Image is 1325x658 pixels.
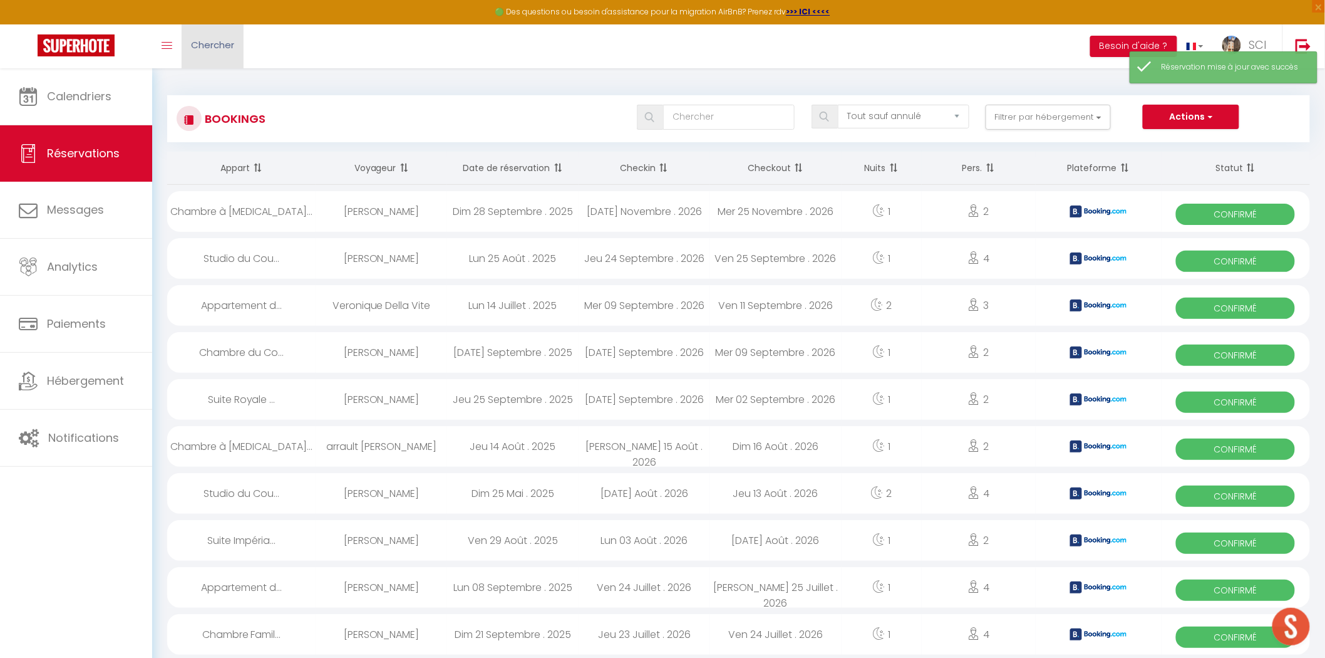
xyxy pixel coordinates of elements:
th: Sort by checkout [710,152,842,185]
th: Sort by people [922,152,1036,185]
a: >>> ICI <<<< [786,6,830,17]
span: Chercher [191,38,234,51]
span: Paiements [47,316,106,332]
th: Sort by nights [842,152,922,185]
th: Sort by status [1162,152,1310,185]
span: Notifications [48,430,119,446]
th: Sort by rentals [167,152,316,185]
h3: Bookings [202,105,266,133]
a: Chercher [182,24,244,68]
a: ... SCI [1213,24,1282,68]
input: Chercher [663,105,795,130]
button: Actions [1143,105,1239,130]
th: Sort by guest [316,152,447,185]
div: Ouvrir le chat [1272,608,1310,645]
button: Besoin d'aide ? [1090,36,1177,57]
th: Sort by booking date [447,152,579,185]
img: Super Booking [38,34,115,56]
th: Sort by channel [1036,152,1162,185]
span: Réservations [47,145,120,161]
span: Hébergement [47,373,124,389]
span: SCI [1249,37,1267,53]
img: logout [1296,38,1311,54]
th: Sort by checkin [579,152,710,185]
span: Messages [47,202,104,217]
span: Calendriers [47,88,111,104]
img: ... [1222,36,1241,55]
button: Filtrer par hébergement [986,105,1111,130]
span: Analytics [47,259,98,274]
div: Réservation mise à jour avec succès [1162,61,1304,73]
